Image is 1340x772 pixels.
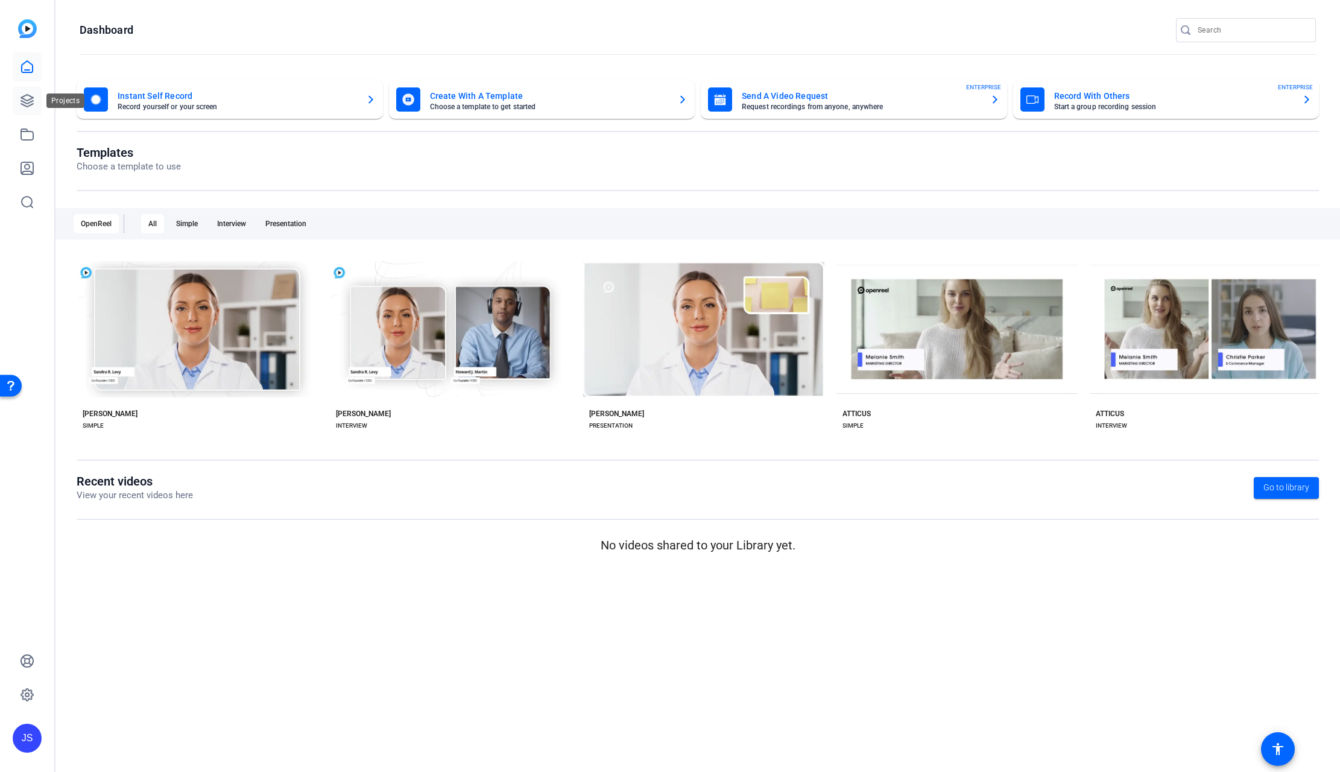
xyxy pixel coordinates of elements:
[742,89,981,103] mat-card-title: Send A Video Request
[1271,742,1285,756] mat-icon: accessibility
[1254,477,1319,499] a: Go to library
[80,23,133,37] h1: Dashboard
[701,80,1007,119] button: Send A Video RequestRequest recordings from anyone, anywhereENTERPRISE
[77,474,193,489] h1: Recent videos
[46,93,84,108] div: Projects
[169,214,205,233] div: Simple
[1096,421,1127,431] div: INTERVIEW
[77,536,1319,554] p: No videos shared to your Library yet.
[74,214,119,233] div: OpenReel
[589,409,644,419] div: [PERSON_NAME]
[77,145,181,160] h1: Templates
[210,214,253,233] div: Interview
[389,80,695,119] button: Create With A TemplateChoose a template to get started
[141,214,164,233] div: All
[1054,89,1293,103] mat-card-title: Record With Others
[966,83,1001,92] span: ENTERPRISE
[336,409,391,419] div: [PERSON_NAME]
[1013,80,1319,119] button: Record With OthersStart a group recording sessionENTERPRISE
[336,421,367,431] div: INTERVIEW
[742,103,981,110] mat-card-subtitle: Request recordings from anyone, anywhere
[1096,409,1124,419] div: ATTICUS
[842,421,864,431] div: SIMPLE
[589,421,633,431] div: PRESENTATION
[842,409,871,419] div: ATTICUS
[77,80,383,119] button: Instant Self RecordRecord yourself or your screen
[1054,103,1293,110] mat-card-subtitle: Start a group recording session
[77,160,181,174] p: Choose a template to use
[77,489,193,502] p: View your recent videos here
[18,19,37,38] img: blue-gradient.svg
[118,89,356,103] mat-card-title: Instant Self Record
[1263,481,1309,494] span: Go to library
[258,214,314,233] div: Presentation
[118,103,356,110] mat-card-subtitle: Record yourself or your screen
[83,409,137,419] div: [PERSON_NAME]
[13,724,42,753] div: JS
[1198,23,1306,37] input: Search
[1278,83,1313,92] span: ENTERPRISE
[430,103,669,110] mat-card-subtitle: Choose a template to get started
[83,421,104,431] div: SIMPLE
[430,89,669,103] mat-card-title: Create With A Template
